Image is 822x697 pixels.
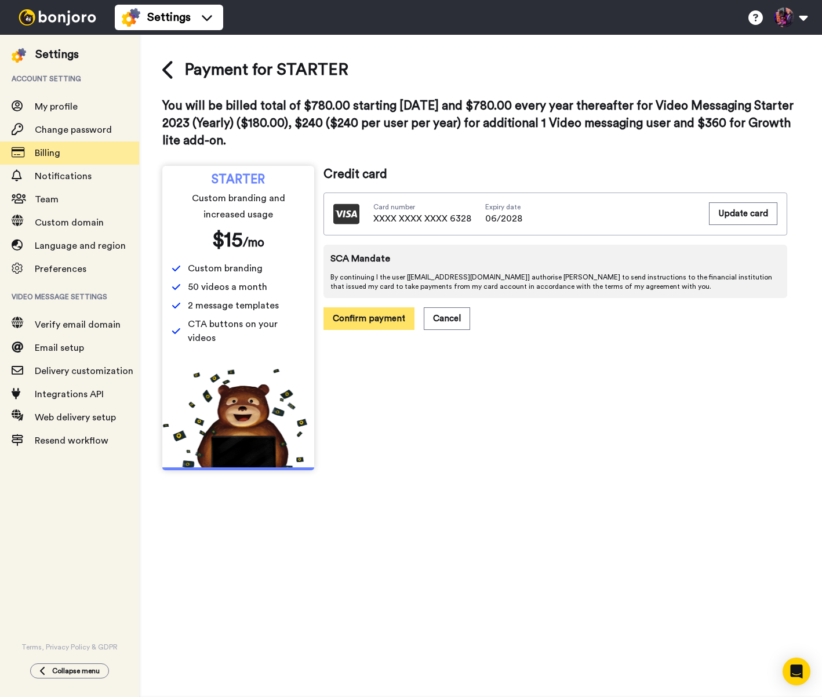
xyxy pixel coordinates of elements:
div: Settings [35,46,79,63]
span: Card number [373,202,471,212]
span: Delivery customization [35,366,133,376]
img: 5112517b2a94bd7fef09f8ca13467cef.png [162,369,314,467]
span: 50 videos a month [188,280,267,294]
span: Email setup [35,343,84,353]
span: Custom branding and increased usage [174,190,303,223]
span: 06/2028 [485,212,522,226]
span: Payment for STARTER [184,58,348,81]
span: XXXX XXXX XXXX 6328 [373,212,471,226]
span: $ 15 [212,230,243,251]
span: CTA buttons on your videos [188,317,305,345]
span: Expiry date [485,202,522,212]
span: Billing [35,148,60,158]
span: Integrations API [35,390,104,399]
span: By continuing I the user [ [EMAIL_ADDRESS][DOMAIN_NAME] ] authorise [PERSON_NAME] to send instruc... [330,273,780,291]
span: Resend workflow [35,436,108,445]
div: Open Intercom Messenger [783,658,810,685]
span: Change password [35,125,112,135]
span: STARTER [212,175,265,184]
span: Custom domain [35,218,104,227]
img: settings-colored.svg [12,48,26,63]
button: Update card [709,202,777,225]
span: Language and region [35,241,126,251]
span: My profile [35,102,78,111]
span: Preferences [35,264,86,274]
span: You will be billed total of $780.00 starting [DATE] and $780.00 every year thereafter for Video M... [162,100,794,147]
span: Notifications [35,172,92,181]
img: settings-colored.svg [122,8,140,27]
button: Confirm payment [323,307,414,330]
span: Collapse menu [52,666,100,676]
button: Collapse menu [30,663,109,678]
span: Custom branding [188,262,263,275]
button: Cancel [424,307,470,330]
span: /mo [243,237,264,249]
span: Team [35,195,59,204]
span: Web delivery setup [35,413,116,422]
span: Settings [147,9,191,26]
span: SCA Mandate [330,252,780,266]
span: Credit card [323,166,787,183]
span: Verify email domain [35,320,121,329]
img: bj-logo-header-white.svg [14,9,101,26]
span: 2 message templates [188,299,279,313]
